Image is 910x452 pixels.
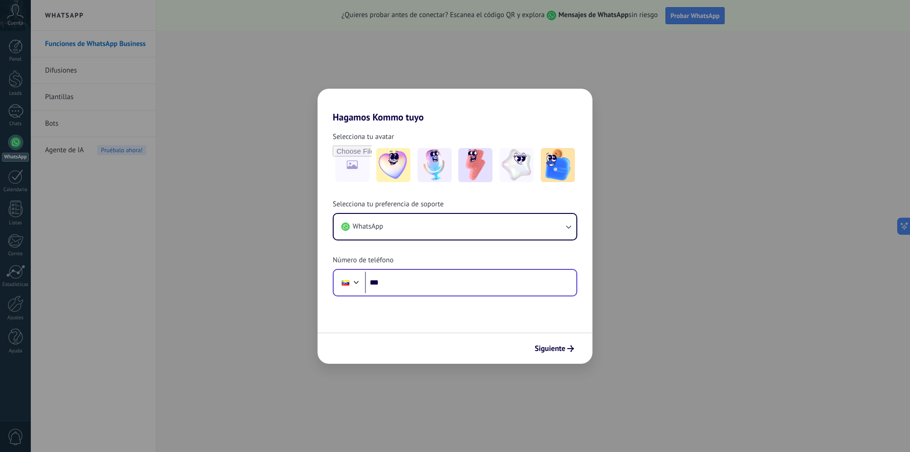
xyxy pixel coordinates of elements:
[333,200,444,209] span: Selecciona tu preferencia de soporte
[353,222,383,231] span: WhatsApp
[333,132,394,142] span: Selecciona tu avatar
[500,148,534,182] img: -4.jpeg
[541,148,575,182] img: -5.jpeg
[333,256,393,265] span: Número de teléfono
[535,345,565,352] span: Siguiente
[334,214,576,240] button: WhatsApp
[418,148,452,182] img: -2.jpeg
[458,148,492,182] img: -3.jpeg
[530,341,578,357] button: Siguiente
[318,89,592,123] h2: Hagamos Kommo tuyo
[376,148,410,182] img: -1.jpeg
[337,273,355,293] div: Venezuela: + 58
